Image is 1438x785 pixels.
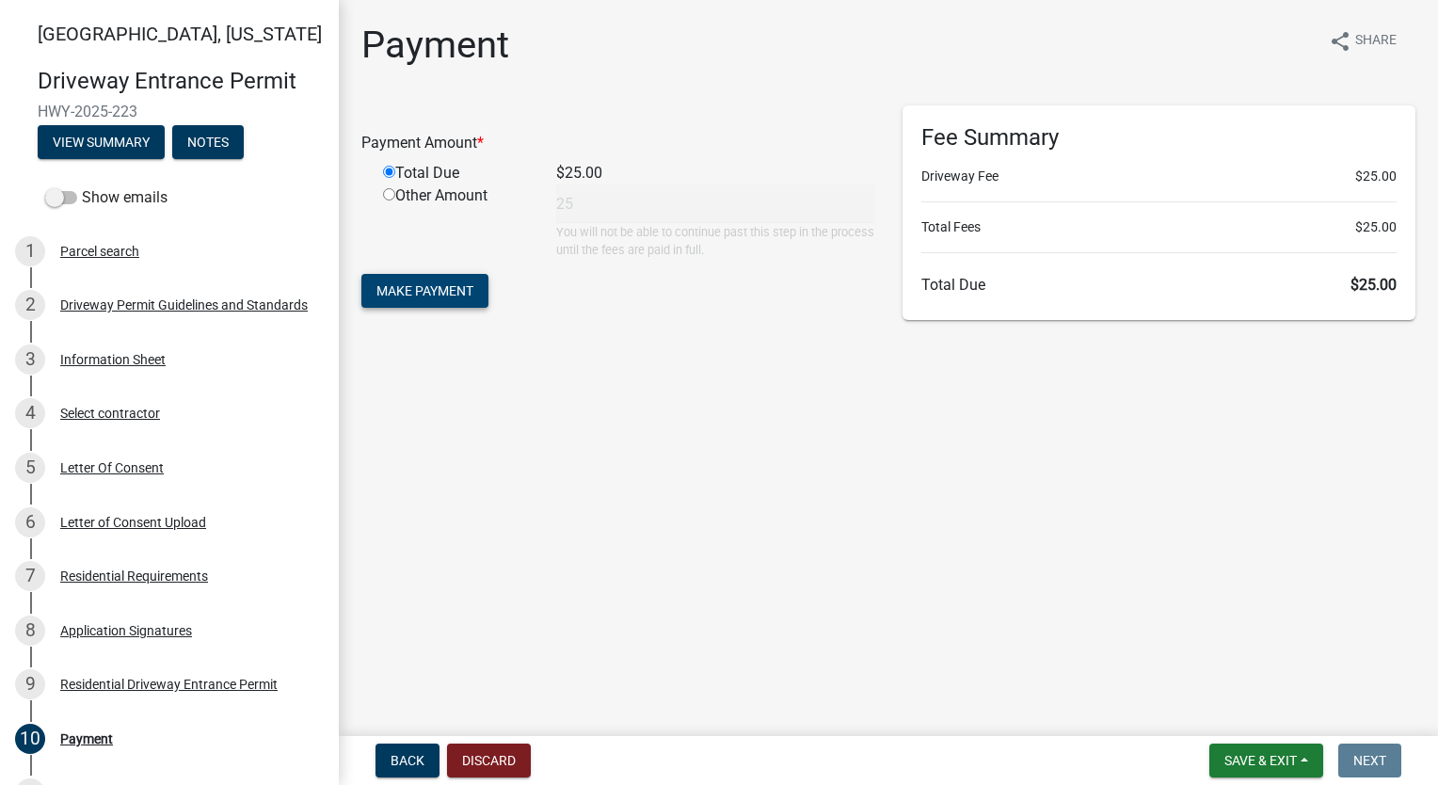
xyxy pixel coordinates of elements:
[1353,753,1386,768] span: Next
[38,68,324,95] h4: Driveway Entrance Permit
[45,186,168,209] label: Show emails
[60,298,308,312] div: Driveway Permit Guidelines and Standards
[172,125,244,159] button: Notes
[369,162,542,184] div: Total Due
[38,23,322,45] span: [GEOGRAPHIC_DATA], [US_STATE]
[172,136,244,151] wm-modal-confirm: Notes
[38,136,165,151] wm-modal-confirm: Summary
[60,516,206,529] div: Letter of Consent Upload
[921,217,1397,237] li: Total Fees
[375,744,439,777] button: Back
[369,184,542,259] div: Other Amount
[60,678,278,691] div: Residential Driveway Entrance Permit
[60,353,166,366] div: Information Sheet
[60,461,164,474] div: Letter Of Consent
[60,624,192,637] div: Application Signatures
[15,669,45,699] div: 9
[376,283,473,298] span: Make Payment
[542,162,888,184] div: $25.00
[15,561,45,591] div: 7
[60,569,208,583] div: Residential Requirements
[921,276,1397,294] h6: Total Due
[1209,744,1323,777] button: Save & Exit
[15,344,45,375] div: 3
[15,453,45,483] div: 5
[347,132,888,154] div: Payment Amount
[15,398,45,428] div: 4
[361,274,488,308] button: Make Payment
[60,732,113,745] div: Payment
[1355,167,1397,186] span: $25.00
[1355,30,1397,53] span: Share
[361,23,509,68] h1: Payment
[15,616,45,646] div: 8
[1329,30,1351,53] i: share
[1338,744,1401,777] button: Next
[38,125,165,159] button: View Summary
[447,744,531,777] button: Discard
[1224,753,1297,768] span: Save & Exit
[38,103,301,120] span: HWY-2025-223
[60,245,139,258] div: Parcel search
[15,507,45,537] div: 6
[1314,23,1412,59] button: shareShare
[15,290,45,320] div: 2
[1350,276,1397,294] span: $25.00
[15,724,45,754] div: 10
[15,236,45,266] div: 1
[921,167,1397,186] li: Driveway Fee
[391,753,424,768] span: Back
[60,407,160,420] div: Select contractor
[1355,217,1397,237] span: $25.00
[921,124,1397,152] h6: Fee Summary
